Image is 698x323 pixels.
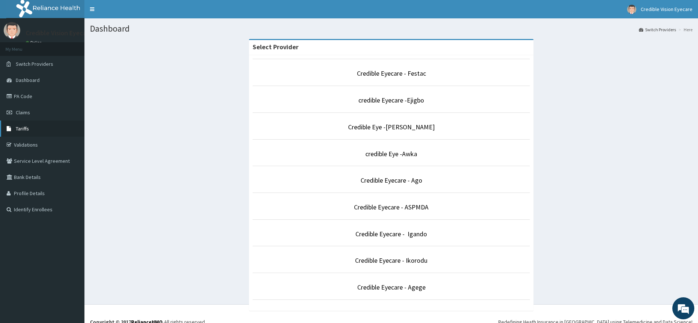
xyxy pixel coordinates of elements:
[43,93,101,167] span: We're online!
[358,96,424,104] a: credible Eyecare -Ejigbo
[14,37,30,55] img: d_794563401_company_1708531726252_794563401
[354,203,428,211] a: Credible Eyecare - ASPMDA
[355,256,427,265] a: Credible Eyecare - Ikorodu
[355,230,427,238] a: Credible Eyecare - Igando
[26,30,92,36] p: Credible Vision Eyecare
[38,41,123,51] div: Chat with us now
[16,125,29,132] span: Tariffs
[90,24,692,33] h1: Dashboard
[26,40,43,45] a: Online
[639,26,676,33] a: Switch Providers
[16,61,53,67] span: Switch Providers
[348,123,435,131] a: Credible Eye -[PERSON_NAME]
[4,22,20,39] img: User Image
[357,69,426,78] a: Credible Eyecare - Festac
[627,5,636,14] img: User Image
[365,150,417,158] a: credible Eye -Awka
[120,4,138,21] div: Minimize live chat window
[361,176,422,184] a: Credible Eyecare - Ago
[677,26,692,33] li: Here
[641,6,692,12] span: Credible Vision Eyecare
[253,43,299,51] strong: Select Provider
[16,109,30,116] span: Claims
[357,283,426,291] a: Credible Eyecare - Agege
[4,201,140,226] textarea: Type your message and hit 'Enter'
[16,77,40,83] span: Dashboard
